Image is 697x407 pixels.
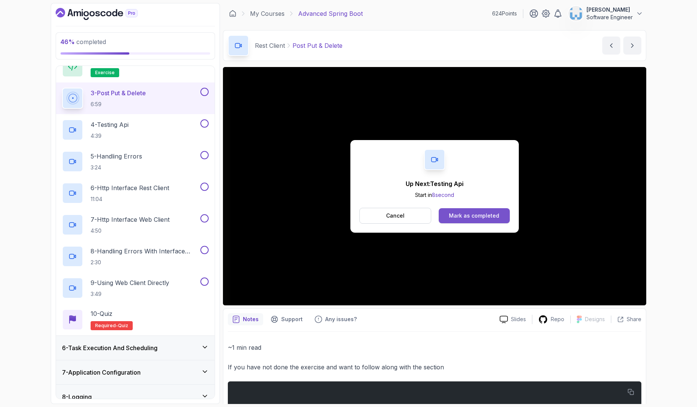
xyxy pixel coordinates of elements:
p: Post Put & Delete [292,41,342,50]
span: 8 second [432,192,454,198]
span: 46 % [61,38,75,46]
button: Share [611,316,641,323]
h3: 7 - Application Configuration [62,368,141,377]
button: Cancel [359,208,431,224]
p: Support [281,316,303,323]
button: 7-Application Configuration [56,360,215,384]
h3: 6 - Task Execution And Scheduling [62,343,158,352]
p: Advanced Spring Boot [298,9,363,18]
p: Any issues? [325,316,357,323]
div: Mark as completed [449,212,499,220]
p: Cancel [386,212,405,220]
p: 624 Points [492,10,517,17]
p: 3:49 [91,290,169,298]
button: 9-Using Web Client Directly3:49 [62,277,209,299]
span: exercise [95,70,115,76]
p: 8 - Handling Errors With Interface Web Client [91,247,199,256]
button: 7-Http Interface Web Client4:50 [62,214,209,235]
h3: 8 - Logging [62,392,92,401]
button: exercise [62,56,209,77]
p: 9 - Using Web Client Directly [91,278,169,287]
p: Repo [551,316,564,323]
p: 4 - Testing Api [91,120,129,129]
p: 3 - Post Put & Delete [91,88,146,98]
a: Dashboard [56,8,155,20]
button: 8-Handling Errors With Interface Web Client2:30 [62,246,209,267]
p: 7 - Http Interface Web Client [91,215,170,224]
button: 6-Http Interface Rest Client11:04 [62,183,209,204]
p: Start in [406,191,464,199]
button: 6-Task Execution And Scheduling [56,336,215,360]
button: Support button [266,313,307,325]
p: 6:59 [91,101,146,108]
p: 10 - Quiz [91,309,112,318]
span: Required- [95,323,118,329]
button: user profile image[PERSON_NAME]Software Engineer [568,6,643,21]
p: 3:24 [91,164,142,171]
p: [PERSON_NAME] [586,6,633,14]
a: Dashboard [229,10,236,17]
span: completed [61,38,106,46]
button: notes button [228,313,263,325]
button: next content [623,37,641,55]
p: Software Engineer [586,14,633,21]
p: 4:50 [91,227,170,235]
button: 10-QuizRequired-quiz [62,309,209,330]
p: If you have not done the exercise and want to follow along with the section [228,362,641,372]
a: My Courses [250,9,285,18]
p: 5 - Handling Errors [91,152,142,161]
p: Designs [585,316,605,323]
p: Rest Client [255,41,285,50]
button: 4-Testing Api4:39 [62,119,209,140]
button: Mark as completed [439,208,510,223]
p: 4:39 [91,132,129,140]
p: 2:30 [91,259,199,266]
button: previous content [602,37,620,55]
button: 5-Handling Errors3:24 [62,151,209,172]
p: ~1 min read [228,342,641,353]
a: Repo [532,315,570,324]
button: 3-Post Put & Delete6:59 [62,88,209,109]
p: 11:04 [91,195,169,203]
button: Feedback button [310,313,361,325]
p: Share [627,316,641,323]
a: Slides [494,316,532,323]
iframe: 2 - POST PUT & DELETE [223,67,646,305]
p: Up Next: Testing Api [406,179,464,188]
p: Slides [511,316,526,323]
span: quiz [118,323,128,329]
img: user profile image [569,6,583,21]
p: Notes [243,316,259,323]
p: 6 - Http Interface Rest Client [91,183,169,192]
